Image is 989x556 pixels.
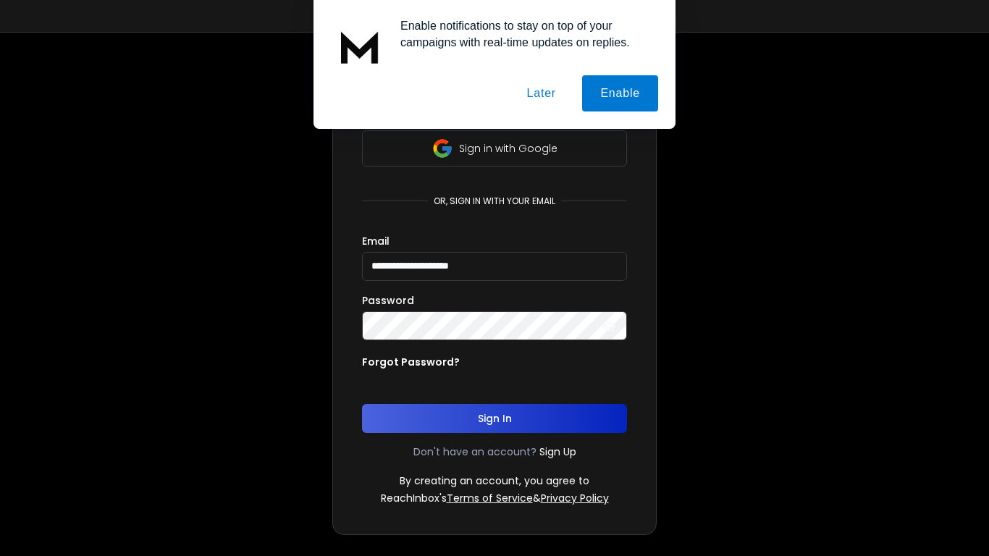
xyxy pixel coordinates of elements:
[582,75,658,111] button: Enable
[362,130,627,167] button: Sign in with Google
[541,491,609,505] a: Privacy Policy
[459,141,557,156] p: Sign in with Google
[508,75,573,111] button: Later
[381,491,609,505] p: ReachInbox's &
[362,355,460,369] p: Forgot Password?
[389,17,658,51] div: Enable notifications to stay on top of your campaigns with real-time updates on replies.
[447,491,533,505] a: Terms of Service
[331,17,389,75] img: notification icon
[362,236,390,246] label: Email
[362,404,627,433] button: Sign In
[428,195,561,207] p: or, sign in with your email
[400,473,589,488] p: By creating an account, you agree to
[413,445,536,459] p: Don't have an account?
[539,445,576,459] a: Sign Up
[362,295,414,306] label: Password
